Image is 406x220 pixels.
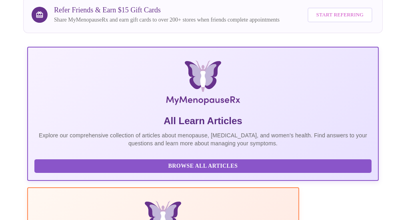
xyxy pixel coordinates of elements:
p: Share MyMenopauseRx and earn gift cards to over 200+ stores when friends complete appointments [54,16,280,24]
h5: All Learn Articles [34,115,372,127]
img: MyMenopauseRx Logo [87,60,319,108]
a: Start Referring [306,4,374,26]
button: Browse All Articles [34,159,372,173]
a: Browse All Articles [34,162,374,169]
span: Browse All Articles [42,161,364,171]
p: Explore our comprehensive collection of articles about menopause, [MEDICAL_DATA], and women's hea... [34,131,372,147]
button: Start Referring [308,8,372,22]
h3: Refer Friends & Earn $15 Gift Cards [54,6,280,14]
span: Start Referring [316,10,364,20]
